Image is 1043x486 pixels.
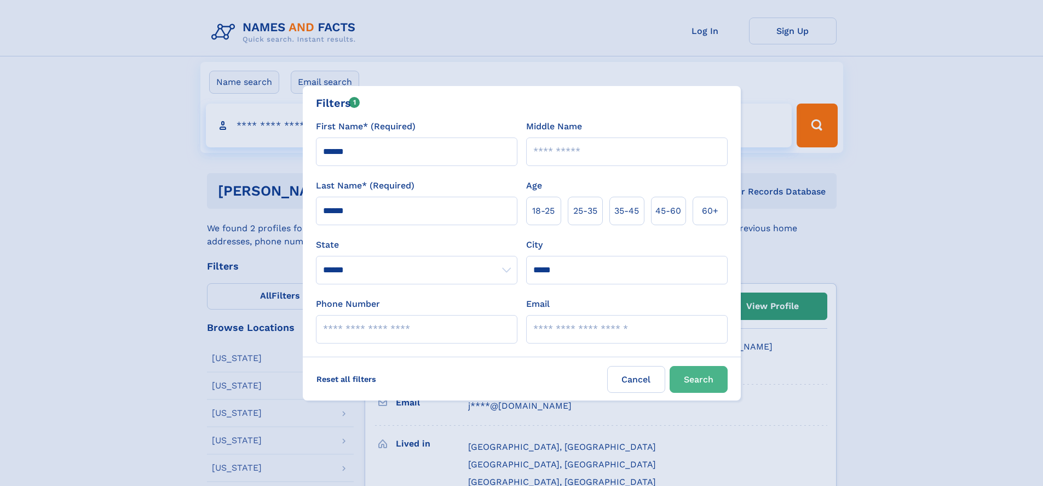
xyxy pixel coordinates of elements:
label: Phone Number [316,298,380,311]
button: Search [670,366,728,393]
label: Email [526,298,550,311]
span: 18‑25 [532,204,555,218]
label: Middle Name [526,120,582,133]
span: 35‑45 [614,204,639,218]
label: First Name* (Required) [316,120,416,133]
label: State [316,238,517,251]
label: Age [526,179,542,192]
label: Last Name* (Required) [316,179,414,192]
span: 60+ [702,204,718,218]
div: Filters [316,95,360,111]
label: Cancel [607,366,665,393]
label: Reset all filters [309,366,383,392]
span: 45‑60 [655,204,681,218]
span: 25‑35 [573,204,597,218]
label: City [526,238,543,251]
